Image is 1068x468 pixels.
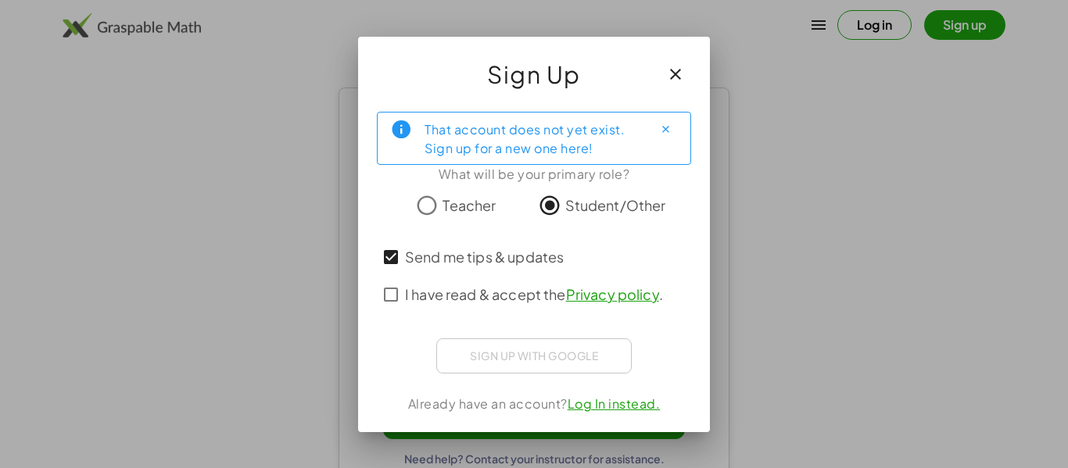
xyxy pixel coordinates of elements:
[565,195,666,216] span: Student/Other
[443,195,496,216] span: Teacher
[377,395,691,413] div: Already have an account?
[653,117,678,142] button: Close
[568,395,661,412] a: Log In instead.
[487,55,581,93] span: Sign Up
[425,119,640,158] div: That account does not yet exist. Sign up for a new one here!
[405,284,663,305] span: I have read & accept the .
[377,165,691,184] div: What will be your primary role?
[405,246,564,267] span: Send me tips & updates
[566,285,659,303] a: Privacy policy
